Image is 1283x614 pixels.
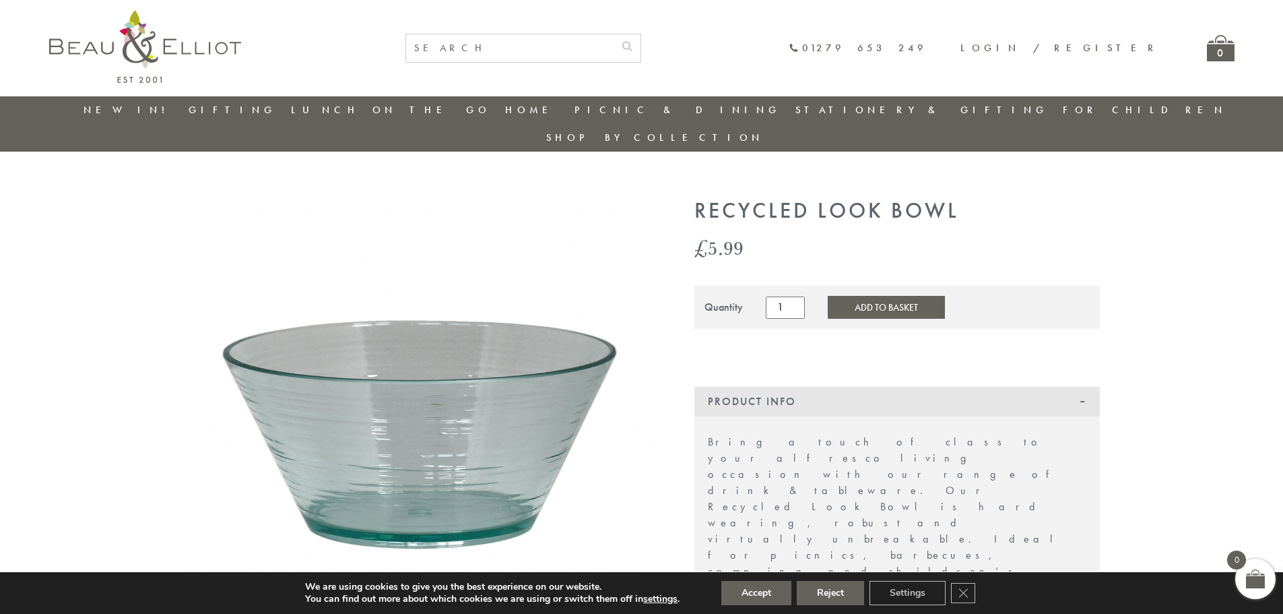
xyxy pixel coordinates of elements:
a: Stationery & Gifting [795,103,1048,117]
a: New in! [84,103,174,117]
input: SEARCH [406,34,614,62]
button: Settings [869,581,946,605]
button: Add to Basket [828,296,945,319]
p: We are using cookies to give you the best experience on our website. [305,581,680,593]
button: Reject [797,581,864,605]
button: Close GDPR Cookie Banner [951,583,975,603]
bdi: 5.99 [694,234,744,262]
div: Quantity [704,301,743,313]
h1: Recycled Look Bowl [694,199,1100,224]
a: Home [505,103,559,117]
a: Login / Register [960,41,1160,55]
a: Gifting [189,103,276,117]
span: 0 [1227,551,1246,570]
button: settings [643,593,678,605]
span: £ [694,234,708,262]
input: Product quantity [766,297,805,318]
a: Shop by collection [546,131,764,144]
a: 01279 653 249 [789,42,927,54]
div: Product Info [694,387,1100,417]
a: Lunch On The Go [291,103,490,117]
a: For Children [1063,103,1226,117]
p: Bring a touch of class to your alfresco living occasion with our range of drink & tableware. Our ... [708,434,1086,596]
iframe: Secure express checkout frame [692,337,1103,369]
img: logo [49,10,241,83]
a: 0 [1207,35,1235,61]
p: You can find out more about which cookies we are using or switch them off in . [305,593,680,605]
a: Picnic & Dining [574,103,781,117]
button: Accept [721,581,791,605]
